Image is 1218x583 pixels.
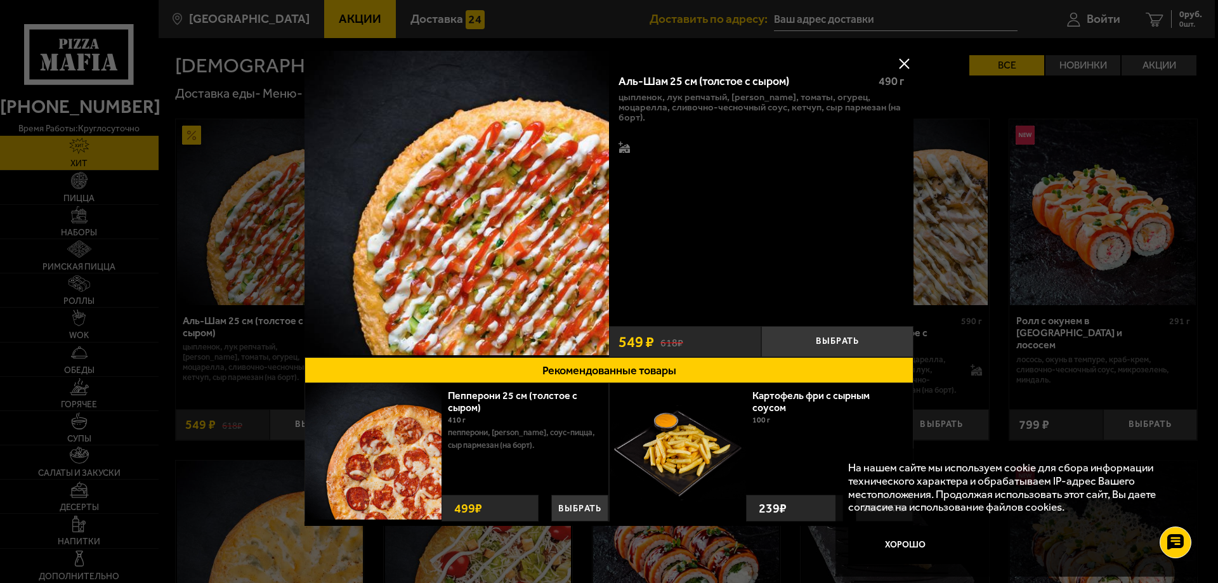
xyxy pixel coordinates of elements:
a: Картофель фри с сырным соусом [752,390,870,414]
p: пепперони, [PERSON_NAME], соус-пицца, сыр пармезан (на борт). [448,426,599,452]
a: Аль-Шам 25 см (толстое с сыром) [304,51,609,357]
button: Выбрать [551,495,608,521]
button: Выбрать [761,326,913,357]
strong: 499 ₽ [451,495,485,521]
a: Пепперони 25 см (толстое с сыром) [448,390,577,414]
button: Рекомендованные товары [304,357,913,383]
img: Аль-Шам 25 см (толстое с сыром) [304,51,609,355]
span: 410 г [448,416,466,424]
p: цыпленок, лук репчатый, [PERSON_NAME], томаты, огурец, моцарелла, сливочно-чесночный соус, кетчуп... [619,92,904,122]
strong: 239 ₽ [756,495,790,521]
span: 490 г [879,74,904,88]
p: На нашем сайте мы используем cookie для сбора информации технического характера и обрабатываем IP... [848,461,1181,514]
span: 549 ₽ [619,334,654,350]
div: Аль-Шам 25 см (толстое с сыром) [619,75,868,89]
s: 618 ₽ [660,335,683,348]
button: Хорошо [848,526,962,564]
span: 100 г [752,416,770,424]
